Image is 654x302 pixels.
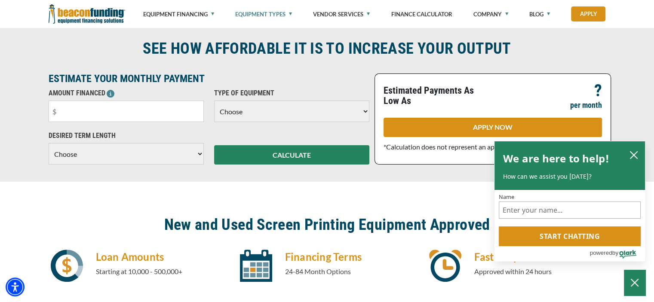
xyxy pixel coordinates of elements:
[594,85,602,96] p: ?
[49,215,606,235] h2: New and Used Screen Printing Equipment Approved
[384,143,578,151] span: *Calculation does not represent an approval or exact loan amount.
[96,250,227,264] h4: Loan Amounts
[494,141,645,262] div: olark chatbox
[499,226,641,246] button: Start chatting
[285,250,417,264] h4: Financing Terms
[214,88,369,98] p: TYPE OF EQUIPMENT
[6,278,25,296] div: Accessibility Menu
[285,267,351,275] span: 24-84 Month Options
[49,39,606,58] h2: SEE HOW AFFORDABLE IT IS TO INCREASE YOUR OUTPUT
[96,266,227,277] p: Starting at 10,000 - 500,000+
[49,88,204,98] p: AMOUNT FINANCED
[570,100,602,110] p: per month
[571,6,605,21] a: Apply
[49,73,369,84] p: ESTIMATE YOUR MONTHLY PAYMENT
[612,247,618,258] span: by
[384,118,602,137] a: APPLY NOW
[590,247,612,258] span: powered
[499,201,641,219] input: Name
[214,145,369,165] button: CALCULATE
[503,150,609,167] h2: We are here to help!
[499,194,641,200] label: Name
[627,149,641,161] button: close chatbox
[624,270,645,296] button: Close Chatbox
[503,172,636,181] p: How can we assist you [DATE]?
[49,131,204,141] p: DESIRED TERM LENGTH
[474,250,606,264] h4: Fast Response Time
[384,85,488,106] p: Estimated Payments As Low As
[49,101,204,122] input: $
[590,247,645,261] a: Powered by Olark
[474,267,552,275] span: Approved within 24 hours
